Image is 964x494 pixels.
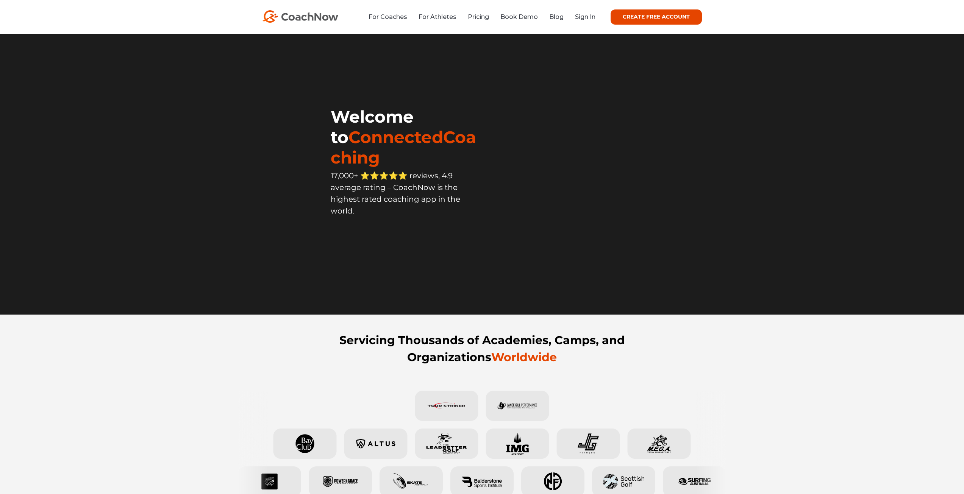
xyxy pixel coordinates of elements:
[575,13,595,20] a: Sign In
[611,9,702,25] a: CREATE FREE ACCOUNT
[331,127,476,168] span: ConnectedCoaching
[262,10,338,23] img: CoachNow Logo
[331,106,482,168] h1: Welcome to
[331,171,460,215] span: 17,000+ ⭐️⭐️⭐️⭐️⭐️ reviews, 4.9 average rating – CoachNow is the highest rated coaching app in th...
[500,13,538,20] a: Book Demo
[331,233,482,256] iframe: Embedded CTA
[549,13,564,20] a: Blog
[419,13,456,20] a: For Athletes
[468,13,489,20] a: Pricing
[491,350,557,364] span: Worldwide
[369,13,407,20] a: For Coaches
[339,333,625,364] strong: Servicing Thousands of Academies, Camps, and Organizations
